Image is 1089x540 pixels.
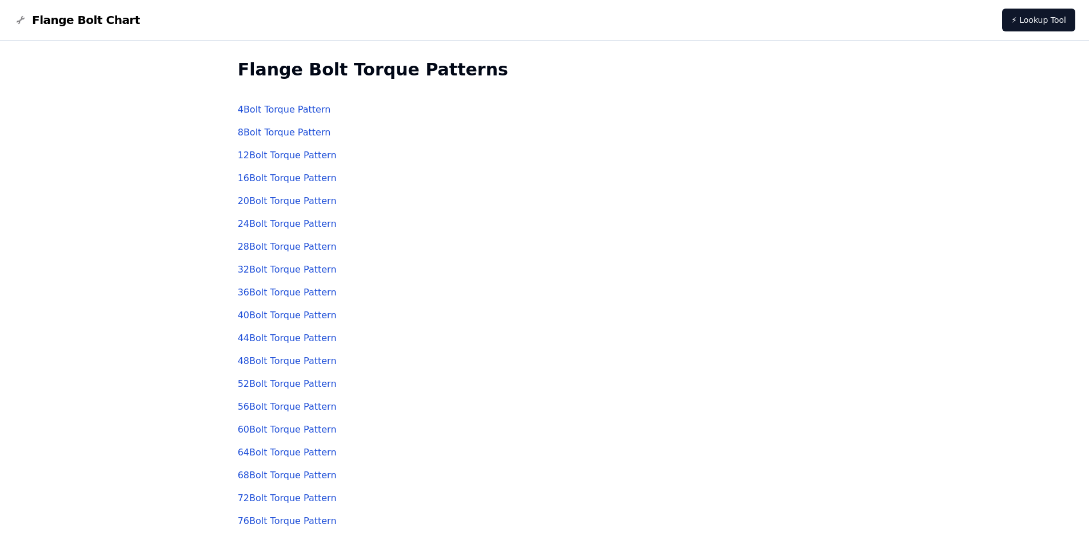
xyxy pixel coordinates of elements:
[238,241,337,252] a: 28Bolt Torque Pattern
[238,333,337,343] a: 44Bolt Torque Pattern
[238,401,337,412] a: 56Bolt Torque Pattern
[14,13,27,27] img: Flange Bolt Chart Logo
[238,104,331,115] a: 4Bolt Torque Pattern
[238,515,337,526] a: 76Bolt Torque Pattern
[238,424,337,435] a: 60Bolt Torque Pattern
[238,355,337,366] a: 48Bolt Torque Pattern
[238,493,337,503] a: 72Bolt Torque Pattern
[238,447,337,458] a: 64Bolt Torque Pattern
[32,12,140,28] span: Flange Bolt Chart
[238,195,337,206] a: 20Bolt Torque Pattern
[238,173,337,183] a: 16Bolt Torque Pattern
[238,287,337,298] a: 36Bolt Torque Pattern
[238,150,337,161] a: 12Bolt Torque Pattern
[238,470,337,481] a: 68Bolt Torque Pattern
[1002,9,1075,31] a: ⚡ Lookup Tool
[238,378,337,389] a: 52Bolt Torque Pattern
[238,59,852,80] h2: Flange Bolt Torque Patterns
[14,12,140,28] a: Flange Bolt Chart LogoFlange Bolt Chart
[238,264,337,275] a: 32Bolt Torque Pattern
[238,310,337,321] a: 40Bolt Torque Pattern
[238,127,331,138] a: 8Bolt Torque Pattern
[238,218,337,229] a: 24Bolt Torque Pattern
